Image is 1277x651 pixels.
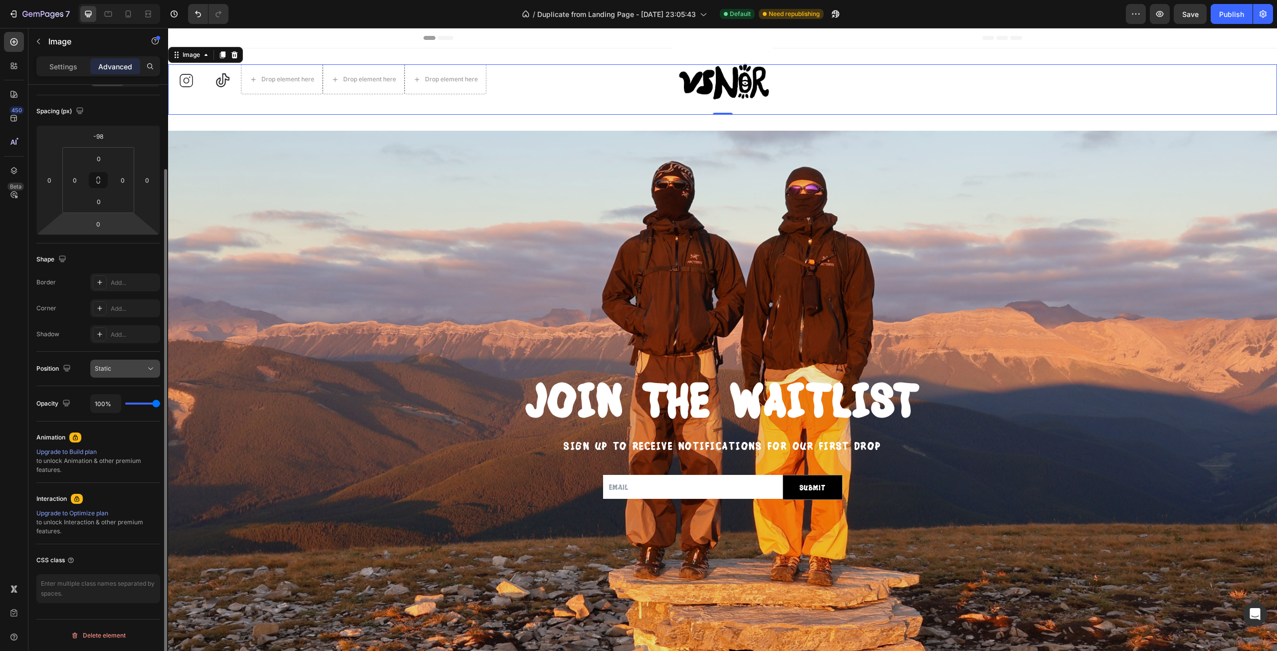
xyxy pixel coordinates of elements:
[71,630,126,642] div: Delete element
[36,556,75,565] div: CSS class
[115,173,130,188] input: 0px
[257,47,310,55] div: Drop element here
[9,106,24,114] div: 450
[358,341,751,399] span: JOIN THE WAITLIST
[49,61,77,72] p: Settings
[88,217,108,231] input: 0
[168,28,1277,651] iframe: Design area
[36,509,160,536] div: to unlock Interaction & other premium features.
[632,453,657,465] div: Submit
[36,362,73,376] div: Position
[435,447,615,471] input: Email
[1174,4,1207,24] button: Save
[36,509,160,518] div: Upgrade to Optimize plan
[36,447,160,474] div: to unlock Animation & other premium features.
[615,447,674,471] button: Submit
[505,20,605,87] img: gempages_578981310349968177-77dbd47f-9dda-4976-aa52-114682151a1d.jpg
[140,173,155,188] input: 0
[89,194,109,209] input: 0px
[111,278,158,287] div: Add...
[48,35,133,47] p: Image
[36,628,160,644] button: Delete element
[95,365,111,372] span: Static
[36,304,56,313] div: Corner
[42,173,57,188] input: 0
[537,9,696,19] span: Duplicate from Landing Page - [DATE] 23:05:43
[36,330,59,339] div: Shadow
[36,253,68,266] div: Shape
[769,9,820,18] span: Need republishing
[7,183,24,191] div: Beta
[98,61,132,72] p: Advanced
[4,4,74,24] button: 7
[36,433,65,442] div: Animation
[89,151,109,166] input: 0px
[264,409,845,427] p: Sign up to receive NOtifications for our first drop
[36,494,67,503] div: Interaction
[1182,10,1199,18] span: Save
[188,4,228,24] div: Undo/Redo
[36,105,86,118] div: Spacing (px)
[90,360,160,378] button: Static
[1219,9,1244,19] div: Publish
[1243,602,1267,626] div: Open Intercom Messenger
[36,447,160,456] div: Upgrade to Build plan
[730,9,751,18] span: Default
[12,22,34,31] div: Image
[111,304,158,313] div: Add...
[67,173,82,188] input: 0px
[88,129,108,144] input: -98
[91,395,121,413] input: Auto
[175,47,228,55] div: Drop element here
[533,9,535,19] span: /
[65,8,70,20] p: 7
[36,278,56,287] div: Border
[111,330,158,339] div: Add...
[36,397,72,411] div: Opacity
[1211,4,1253,24] button: Publish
